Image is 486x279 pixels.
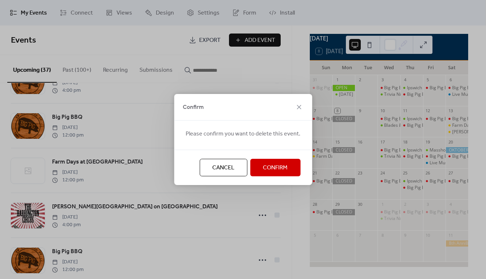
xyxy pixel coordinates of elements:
[250,159,300,176] button: Confirm
[263,164,288,172] span: Confirm
[199,159,247,176] button: Cancel
[212,164,234,172] span: Cancel
[183,103,204,112] span: Confirm
[186,130,300,138] span: Please confirm you want to delete this event.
